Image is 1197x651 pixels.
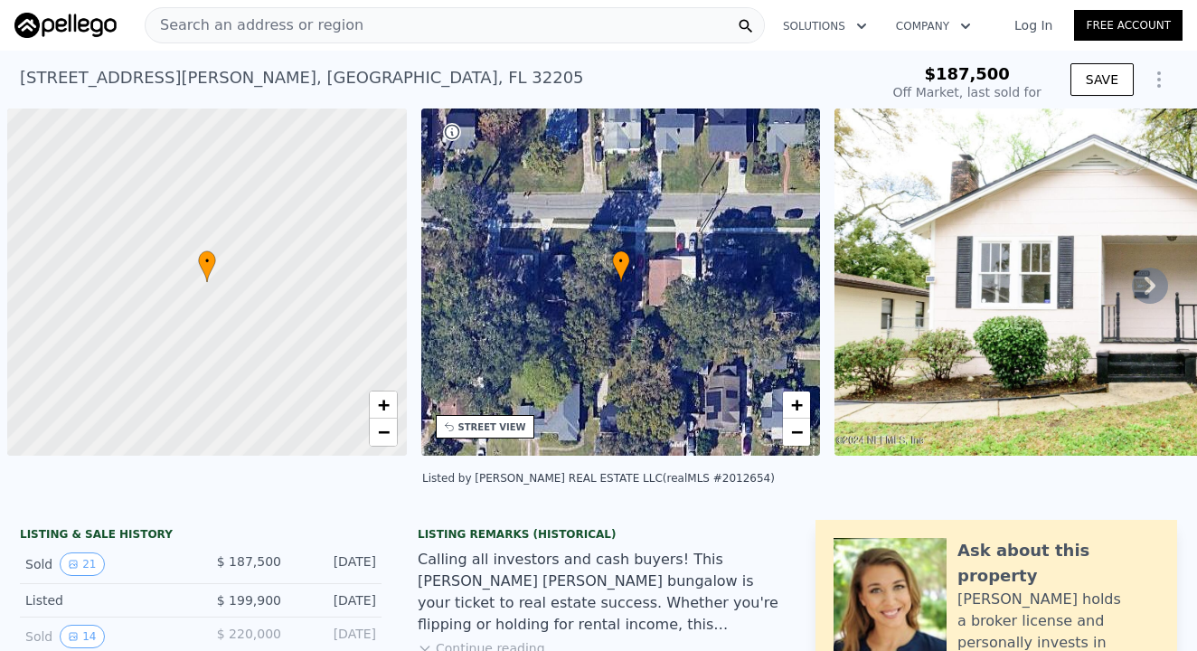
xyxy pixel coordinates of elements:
a: Zoom in [370,392,397,419]
img: Pellego [14,13,117,38]
button: SAVE [1070,63,1134,96]
span: $ 199,900 [217,593,281,608]
button: Show Options [1141,61,1177,98]
a: Zoom out [370,419,397,446]
div: Off Market, last sold for [893,83,1041,101]
a: Zoom out [783,419,810,446]
div: Listed [25,591,186,609]
button: View historical data [60,552,104,576]
div: LISTING & SALE HISTORY [20,527,382,545]
span: − [791,420,803,443]
span: $187,500 [924,64,1010,83]
button: Solutions [768,10,881,42]
div: • [198,250,216,282]
div: STREET VIEW [458,420,526,434]
span: • [612,253,630,269]
button: Company [881,10,985,42]
button: View historical data [60,625,104,648]
div: • [612,250,630,282]
div: [DATE] [296,625,376,648]
span: • [198,253,216,269]
span: + [377,393,389,416]
div: Listed by [PERSON_NAME] REAL ESTATE LLC (realMLS #2012654) [422,472,775,485]
div: Listing Remarks (Historical) [418,527,779,542]
div: Sold [25,552,186,576]
a: Zoom in [783,392,810,419]
div: [STREET_ADDRESS][PERSON_NAME] , [GEOGRAPHIC_DATA] , FL 32205 [20,65,584,90]
a: Log In [993,16,1074,34]
span: $ 187,500 [217,554,281,569]
span: $ 220,000 [217,627,281,641]
span: − [377,420,389,443]
div: [DATE] [296,591,376,609]
div: Sold [25,625,186,648]
a: Free Account [1074,10,1183,41]
div: Ask about this property [957,538,1159,589]
span: + [791,393,803,416]
span: Search an address or region [146,14,363,36]
div: Calling all investors and cash buyers! This [PERSON_NAME] [PERSON_NAME] bungalow is your ticket t... [418,549,779,636]
div: [DATE] [296,552,376,576]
